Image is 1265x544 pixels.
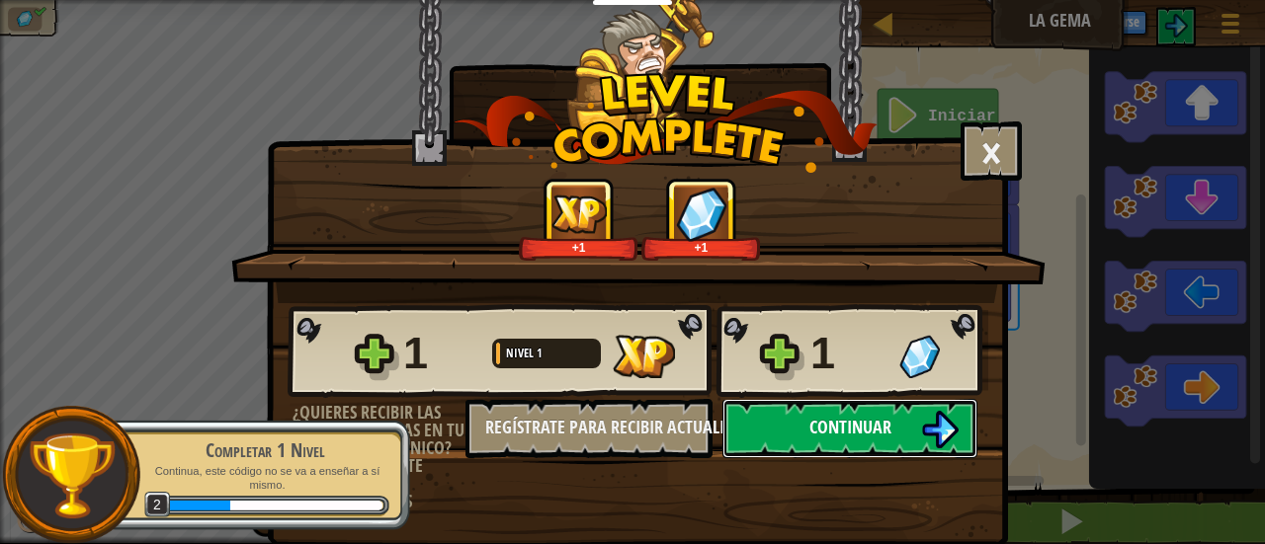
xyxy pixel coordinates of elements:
[523,240,634,255] div: +1
[403,322,480,385] div: 1
[465,399,713,458] button: Regístrate para recibir actualizaciones.
[506,345,537,361] span: Nivel
[921,411,959,448] img: Continuar
[293,404,465,528] div: ¿Quieres recibir las últimas noticias en tu correo electrónico? ¡Crea una cuente gratuita y te ma...
[454,73,878,173] img: level_complete.png
[645,240,757,255] div: +1
[144,492,171,518] span: 2
[27,430,117,520] img: trophy.png
[810,322,887,385] div: 1
[537,345,543,361] span: 1
[961,121,1022,181] button: ×
[140,464,389,493] p: Continua, este código no se va a enseñar a sí mismo.
[676,187,727,241] img: Gemas Conseguidas
[809,415,891,439] span: Continuar
[722,399,977,458] button: Continuar
[140,436,389,464] div: Completar 1 Nivel
[899,335,940,378] img: Gemas Conseguidas
[613,335,675,378] img: XP Conseguida
[551,194,607,233] img: XP Conseguida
